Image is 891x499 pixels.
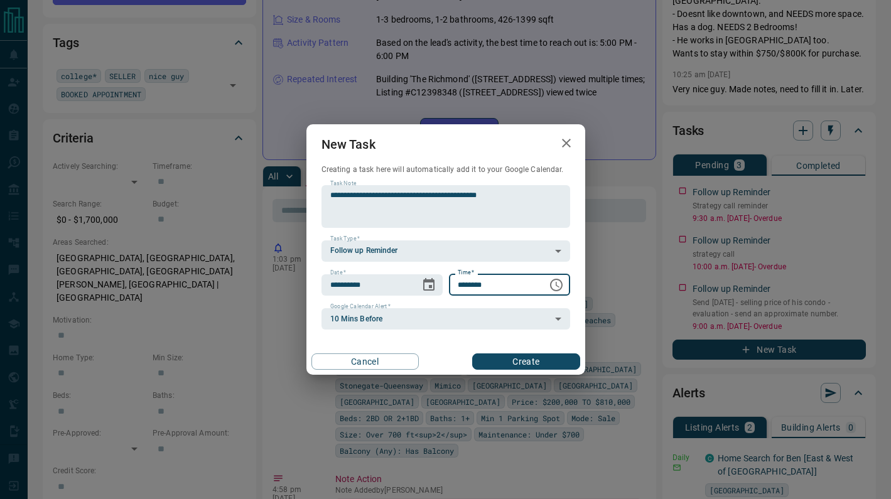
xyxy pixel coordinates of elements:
[321,308,570,330] div: 10 Mins Before
[330,303,391,311] label: Google Calendar Alert
[458,269,474,277] label: Time
[544,272,569,298] button: Choose time, selected time is 6:00 AM
[416,272,441,298] button: Choose date, selected date is Oct 16, 2025
[311,353,419,370] button: Cancel
[321,240,570,262] div: Follow up Reminder
[330,180,356,188] label: Task Note
[330,269,346,277] label: Date
[321,164,570,175] p: Creating a task here will automatically add it to your Google Calendar.
[306,124,391,164] h2: New Task
[472,353,580,370] button: Create
[330,235,360,243] label: Task Type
